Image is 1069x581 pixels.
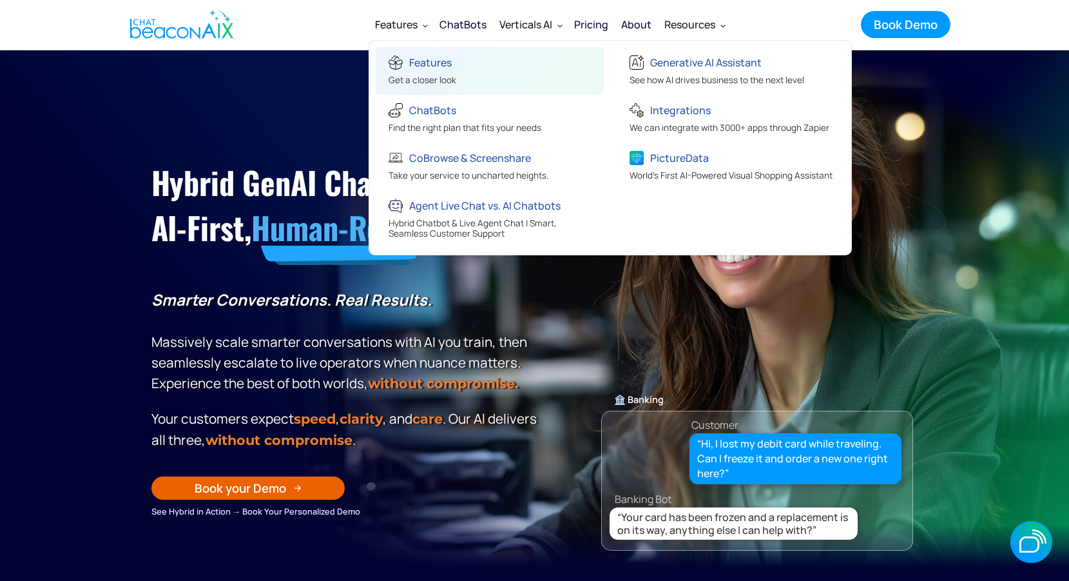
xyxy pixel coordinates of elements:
[376,190,604,248] a: Agent Live Chat vs. AI ChatbotsHybrid Chatbot & Live Agent Chat | Smart, Seamless Customer Support
[195,480,286,497] div: Book your Demo
[630,123,829,136] div: We can integrate with 3000+ apps through Zapier
[697,437,894,482] div: “Hi, I lost my debit card while traveling. Can I freeze it and order a new one right here?”
[409,101,456,119] div: ChatBots
[389,170,548,184] div: Take your service to uncharted heights.
[151,408,541,451] p: Your customers expect , , and . Our Al delivers all three, .
[389,218,594,242] div: Hybrid Chatbot & Live Agent Chat | Smart, Seamless Customer Support
[369,40,852,255] nav: Features
[368,375,518,391] strong: without compromise.
[119,2,240,47] a: home
[493,9,568,40] div: Verticals AI
[151,477,345,500] a: Book your Demo
[630,75,804,88] div: See how AI drives business to the next level
[874,16,938,33] div: Book Demo
[664,15,715,34] div: Resources
[375,15,418,34] div: Features
[691,416,738,434] div: Customer
[376,95,604,143] a: ChatBotsFind the right plan that fits your needs
[151,290,541,394] p: Massively scale smarter conversations with AI you train, then seamlessly escalate to live operato...
[206,432,352,448] span: without compromise
[650,54,762,72] div: Generative AI Assistant
[617,95,845,143] a: IntegrationsWe can integrate with 3000+ apps through Zapier
[602,391,912,409] div: 🏦 Banking
[151,504,541,518] div: See Hybrid in Action → Book Your Personalized Demo
[557,23,563,28] img: Dropdown
[251,204,425,250] span: Human-Ready
[658,9,731,40] div: Resources
[615,8,658,41] a: About
[499,15,552,34] div: Verticals AI
[650,149,709,167] div: PictureData
[617,143,845,190] a: PictureDataWorld's First AI-Powered Visual Shopping Assistant
[340,411,383,427] span: clarity
[389,75,456,88] div: Get a closer look
[720,23,726,28] img: Dropdown
[412,411,443,427] span: care
[151,160,541,251] h1: Hybrid GenAI Chat, AI-First,
[376,47,604,95] a: FeaturesGet a closer look
[574,15,608,34] div: Pricing
[409,149,531,167] div: CoBrowse & Screenshare
[423,23,428,28] img: Dropdown
[369,9,433,40] div: Features
[294,411,336,427] strong: speed
[568,8,615,41] a: Pricing
[409,197,561,215] div: Agent Live Chat vs. AI Chatbots
[409,54,452,72] div: Features
[630,170,833,181] span: World's First AI-Powered Visual Shopping Assistant
[294,484,302,492] img: Arrow
[439,15,486,34] div: ChatBots
[617,47,845,95] a: Generative AI AssistantSee how AI drives business to the next level
[650,101,711,119] div: Integrations
[433,8,493,41] a: ChatBots
[389,123,541,136] div: Find the right plan that fits your needs
[151,289,432,310] strong: Smarter Conversations. Real Results.
[861,11,950,38] a: Book Demo
[621,15,651,34] div: About
[376,143,604,190] a: CoBrowse & ScreenshareTake your service to uncharted heights.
